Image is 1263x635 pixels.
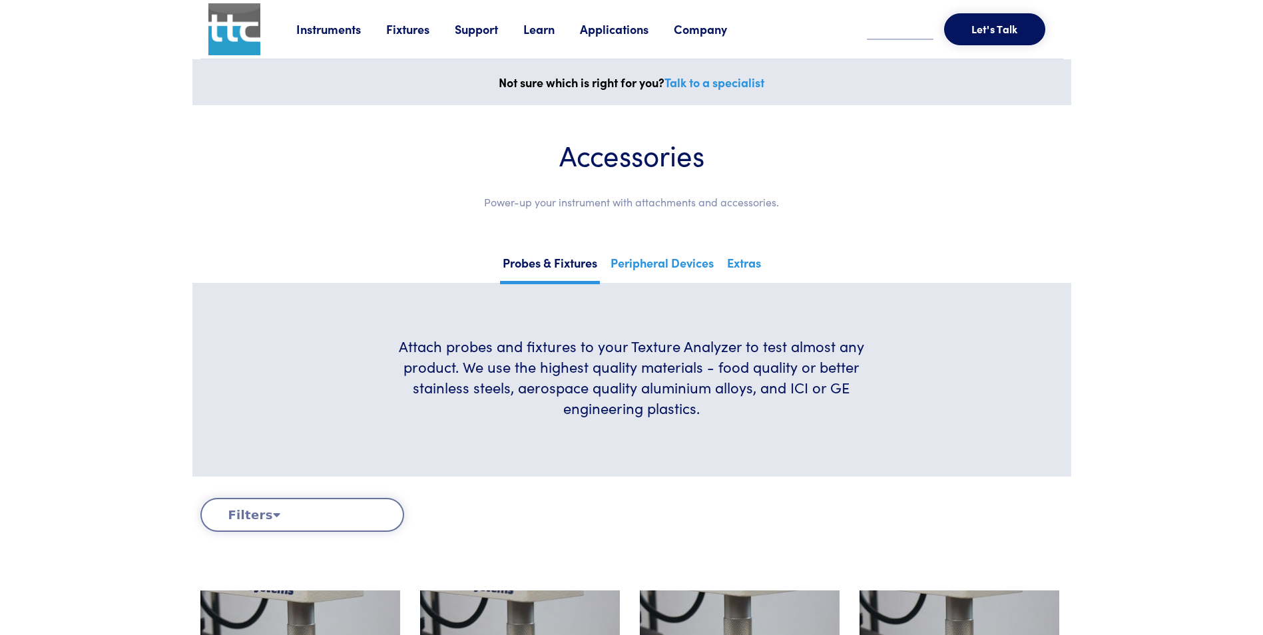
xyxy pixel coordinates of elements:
[382,336,881,418] h6: Attach probes and fixtures to your Texture Analyzer to test almost any product. We use the highes...
[232,137,1031,172] h1: Accessories
[523,21,580,37] a: Learn
[386,21,455,37] a: Fixtures
[674,21,752,37] a: Company
[580,21,674,37] a: Applications
[208,3,260,55] img: ttc_logo_1x1_v1.0.png
[500,252,600,284] a: Probes & Fixtures
[664,74,764,91] a: Talk to a specialist
[296,21,386,37] a: Instruments
[724,252,764,281] a: Extras
[232,194,1031,211] p: Power-up your instrument with attachments and accessories.
[200,498,404,532] button: Filters
[608,252,716,281] a: Peripheral Devices
[455,21,523,37] a: Support
[200,73,1063,93] p: Not sure which is right for you?
[944,13,1045,45] button: Let's Talk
